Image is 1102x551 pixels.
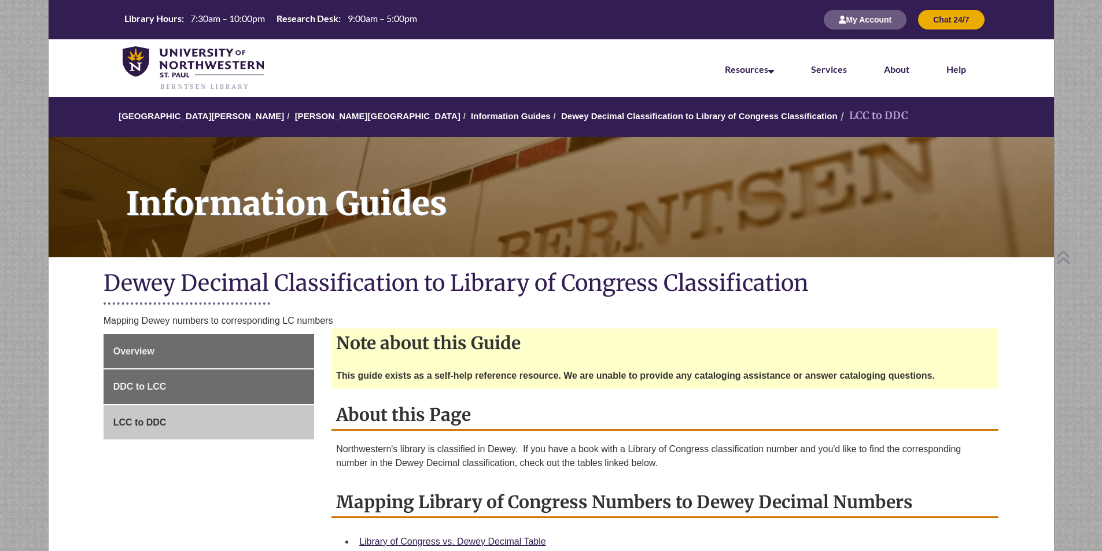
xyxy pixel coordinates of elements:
[104,316,333,326] span: Mapping Dewey numbers to corresponding LC numbers
[120,12,422,28] a: Hours Today
[113,382,167,391] span: DDC to LCC
[811,64,847,75] a: Services
[272,12,342,25] th: Research Desk:
[104,405,314,440] a: LCC to DDC
[295,111,460,121] a: [PERSON_NAME][GEOGRAPHIC_DATA]
[120,12,422,27] table: Hours Today
[120,12,186,25] th: Library Hours:
[725,64,774,75] a: Resources
[104,369,314,404] a: DDC to LCC
[190,13,265,24] span: 7:30am – 10:00pm
[471,111,551,121] a: Information Guides
[359,537,546,546] a: Library of Congress vs. Dewey Decimal Table
[49,137,1054,257] a: Information Guides
[104,334,314,369] a: Overview
[838,108,908,124] li: LCC to DDC
[336,371,935,380] strong: This guide exists as a self-help reference resource. We are unable to provide any cataloging assi...
[113,346,154,356] span: Overview
[123,46,264,91] img: UNWSP Library Logo
[1056,249,1099,265] a: Back to Top
[336,442,994,470] p: Northwestern's library is classified in Dewey. If you have a book with a Library of Congress clas...
[348,13,417,24] span: 9:00am – 5:00pm
[946,64,966,75] a: Help
[331,328,998,357] h2: Note about this Guide
[824,10,906,29] button: My Account
[824,14,906,24] a: My Account
[113,417,167,427] span: LCC to DDC
[104,334,314,440] div: Guide Page Menu
[331,400,998,431] h2: About this Page
[561,111,838,121] a: Dewey Decimal Classification to Library of Congress Classification
[918,10,984,29] button: Chat 24/7
[113,137,1054,242] h1: Information Guides
[104,269,999,299] h1: Dewey Decimal Classification to Library of Congress Classification
[119,111,284,121] a: [GEOGRAPHIC_DATA][PERSON_NAME]
[918,14,984,24] a: Chat 24/7
[331,487,998,518] h2: Mapping Library of Congress Numbers to Dewey Decimal Numbers
[884,64,909,75] a: About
